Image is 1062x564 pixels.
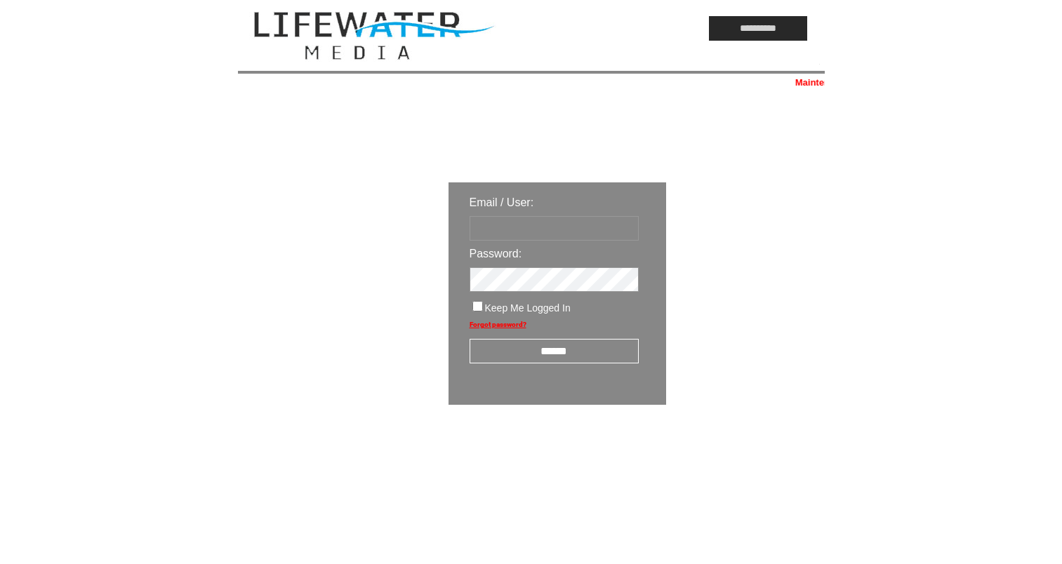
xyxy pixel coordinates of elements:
span: Keep Me Logged In [485,302,571,314]
a: Forgot password? [470,321,526,328]
span: Password: [470,248,522,260]
span: Email / User: [470,196,534,208]
img: transparent.png [707,440,777,457]
marquee: Maintenance Alert: The server will be restarted shortly due to a software upgrade. Please save yo... [238,77,825,88]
